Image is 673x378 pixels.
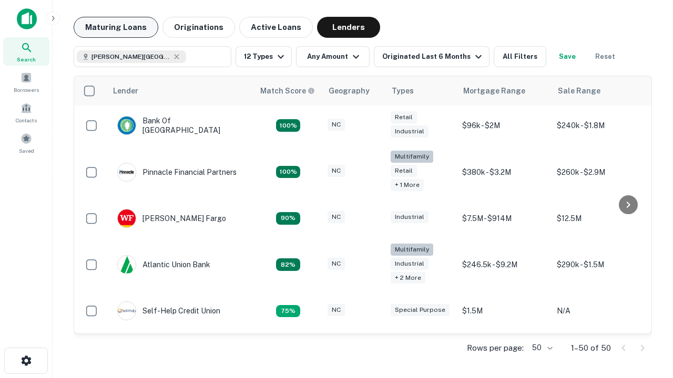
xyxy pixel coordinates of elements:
div: Matching Properties: 10, hasApolloMatch: undefined [276,305,300,318]
td: $290k - $1.5M [552,238,646,291]
td: $12.5M [552,198,646,238]
td: $7.5M - $914M [457,198,552,238]
td: $246.5k - $9.2M [457,238,552,291]
button: Lenders [317,17,380,38]
td: $380k - $3.2M [457,145,552,198]
th: Lender [107,76,254,106]
a: Saved [3,129,49,157]
div: Retail [391,111,417,123]
td: $240k - $1.8M [552,106,646,145]
div: Industrial [391,258,429,270]
div: NC [328,119,345,131]
td: $96k - $2M [457,106,552,145]
th: Capitalize uses an advanced AI algorithm to match your search with the best lender. The match sco... [254,76,322,106]
div: Sale Range [558,85,600,97]
iframe: Chat Widget [620,260,673,311]
img: picture [118,302,136,320]
div: Geography [329,85,370,97]
span: [PERSON_NAME][GEOGRAPHIC_DATA], [GEOGRAPHIC_DATA] [91,52,170,61]
button: Maturing Loans [74,17,158,38]
button: Originated Last 6 Months [374,46,490,67]
div: + 2 more [391,272,425,284]
div: Matching Properties: 12, hasApolloMatch: undefined [276,212,300,225]
img: capitalize-icon.png [17,8,37,29]
td: N/A [552,291,646,331]
span: Saved [19,146,34,155]
div: Originated Last 6 Months [382,50,485,63]
th: Mortgage Range [457,76,552,106]
div: NC [328,258,345,270]
a: Search [3,37,49,66]
p: Rows per page: [467,342,524,354]
span: Search [17,55,36,64]
button: Reset [588,46,622,67]
button: Active Loans [239,17,313,38]
div: Types [392,85,414,97]
div: Multifamily [391,151,433,163]
img: picture [118,209,136,227]
th: Sale Range [552,76,646,106]
div: Industrial [391,125,429,138]
td: $260k - $2.9M [552,145,646,198]
div: Multifamily [391,244,433,256]
div: 50 [528,340,554,355]
div: Industrial [391,211,429,223]
div: Matching Properties: 14, hasApolloMatch: undefined [276,119,300,132]
h6: Match Score [260,85,313,97]
div: Bank Of [GEOGRAPHIC_DATA] [117,116,243,135]
th: Types [385,76,457,106]
div: Mortgage Range [463,85,525,97]
p: 1–50 of 50 [571,342,611,354]
img: picture [118,256,136,274]
div: NC [328,304,345,316]
div: Matching Properties: 11, hasApolloMatch: undefined [276,258,300,271]
div: Lender [113,85,138,97]
div: Pinnacle Financial Partners [117,163,237,182]
a: Contacts [3,98,49,127]
button: 12 Types [236,46,292,67]
button: Save your search to get updates of matches that match your search criteria. [550,46,584,67]
img: picture [118,163,136,181]
button: Any Amount [296,46,370,67]
div: + 1 more [391,179,424,191]
th: Geography [322,76,385,106]
button: Originations [162,17,235,38]
div: [PERSON_NAME] Fargo [117,209,226,228]
span: Contacts [16,116,37,124]
a: Borrowers [3,68,49,96]
span: Borrowers [14,86,39,94]
div: Atlantic Union Bank [117,255,210,274]
div: Capitalize uses an advanced AI algorithm to match your search with the best lender. The match sco... [260,85,315,97]
div: NC [328,211,345,223]
div: Matching Properties: 24, hasApolloMatch: undefined [276,166,300,178]
button: All Filters [494,46,546,67]
div: Retail [391,165,417,177]
img: picture [118,117,136,134]
div: NC [328,165,345,177]
div: Special Purpose [391,304,450,316]
td: $1.5M [457,291,552,331]
div: Self-help Credit Union [117,301,220,320]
